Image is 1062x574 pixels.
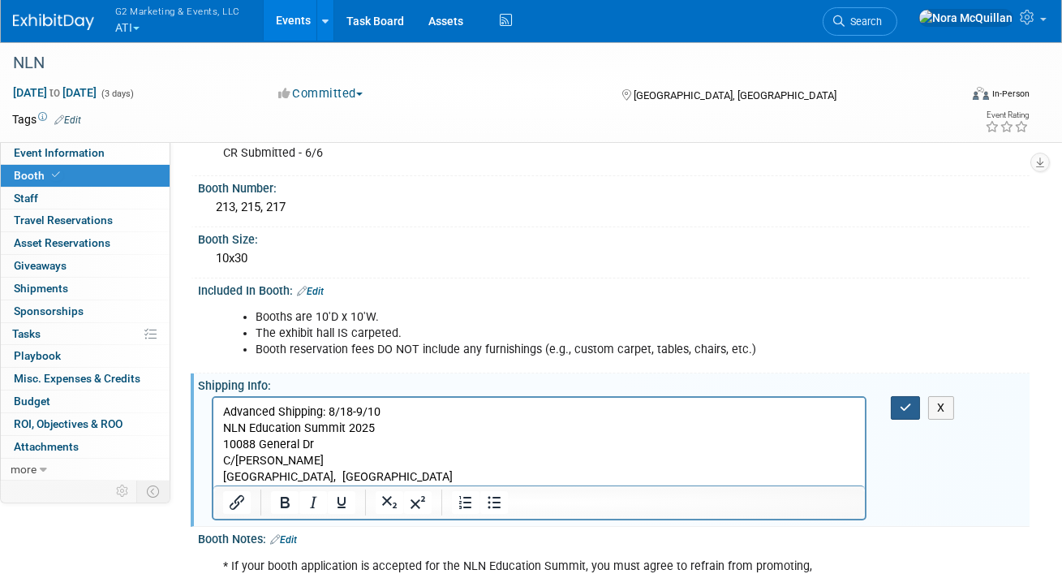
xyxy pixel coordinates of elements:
a: Sponsorships [1,300,170,322]
a: Search [823,7,897,36]
a: Misc. Expenses & Credits [1,368,170,390]
span: Giveaways [14,259,67,272]
a: Edit [297,286,324,297]
span: more [11,463,37,476]
button: Insert/edit link [223,491,251,514]
a: ROI, Objectives & ROO [1,413,170,435]
button: X [928,396,954,420]
iframe: Rich Text Area [213,398,865,486]
span: Event Information [14,146,105,159]
button: Numbered list [452,491,479,514]
a: Event Information [1,142,170,164]
div: Shipping Info: [198,373,1030,394]
a: Edit [270,534,297,546]
span: Booth [14,169,63,182]
i: Booth reservation complete [52,170,60,179]
span: Budget [14,395,50,408]
td: Personalize Event Tab Strip [109,481,137,502]
a: Edit [54,114,81,126]
span: Tasks [12,327,41,340]
img: Nora McQuillan [918,9,1013,27]
div: CR Submitted - 6/6 [212,137,866,170]
td: Tags [12,111,81,127]
span: Playbook [14,349,61,362]
div: Event Format [880,84,1030,109]
a: Booth [1,165,170,187]
li: The exhibit hall IS carpeted. [256,326,857,342]
div: Event Rating [985,111,1029,119]
a: Playbook [1,345,170,367]
span: Misc. Expenses & Credits [14,372,140,385]
img: Format-Inperson.png [973,87,989,100]
span: Shipments [14,282,68,295]
button: Committed [273,85,369,102]
button: Bullet list [480,491,508,514]
div: In-Person [991,88,1030,100]
a: Giveaways [1,255,170,277]
a: Budget [1,391,170,412]
li: Booths are 10'D x 10'W. [256,309,857,326]
a: Tasks [1,323,170,345]
span: G2 Marketing & Events, LLC [115,2,240,19]
a: Staff [1,188,170,209]
img: ExhibitDay [13,14,94,30]
button: Underline [328,491,355,514]
span: ROI, Objectives & ROO [14,417,123,430]
td: Toggle Event Tabs [137,481,170,502]
button: Superscript [404,491,432,514]
span: (3 days) [100,88,134,99]
span: Attachments [14,440,79,453]
div: Booth Number: [198,176,1030,196]
div: 213, 215, 217 [210,195,1017,220]
span: [DATE] [DATE] [12,85,97,100]
div: Booth Size: [198,227,1030,248]
div: Included In Booth: [198,278,1030,300]
button: Italic [299,491,327,514]
li: Booth reservation fees DO NOT include any furnishings (e.g., custom carpet, tables, chairs, etc.) [256,342,857,358]
span: Travel Reservations [14,214,113,227]
a: Asset Reservations [1,232,170,254]
div: Booth Notes: [198,527,1030,548]
span: Search [845,15,882,28]
div: 10x30 [210,246,1017,271]
span: Sponsorships [14,304,84,317]
a: Travel Reservations [1,209,170,231]
span: Asset Reservations [14,236,110,249]
a: Shipments [1,278,170,300]
span: [GEOGRAPHIC_DATA], [GEOGRAPHIC_DATA] [634,89,836,101]
div: NLN [7,49,943,78]
a: Attachments [1,436,170,458]
a: more [1,459,170,481]
span: Staff [14,192,38,205]
span: to [47,86,62,99]
button: Subscript [376,491,403,514]
button: Bold [271,491,299,514]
